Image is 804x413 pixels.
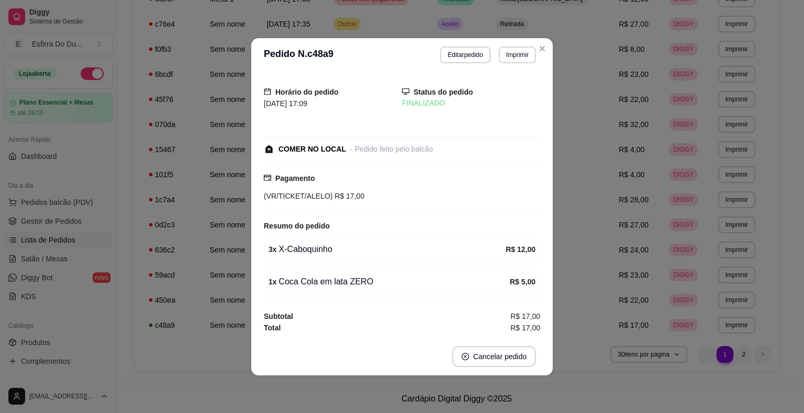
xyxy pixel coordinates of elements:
button: Close [534,40,551,57]
div: Coca Cola em lata ZERO [269,276,510,288]
span: R$ 17,00 [510,311,540,322]
div: - Pedido feito pelo balcão [350,144,433,155]
span: (VR/TICKET/ALELO) [264,192,332,200]
span: [DATE] 17:09 [264,99,307,108]
button: Editarpedido [440,47,490,63]
span: R$ 17,00 [332,192,364,200]
strong: Resumo do pedido [264,222,330,230]
span: close-circle [462,353,469,360]
span: calendar [264,88,271,95]
div: X-Caboquinho [269,243,506,256]
h3: Pedido N. c48a9 [264,47,333,63]
strong: Horário do pedido [275,88,339,96]
span: desktop [402,88,409,95]
strong: 1 x [269,278,277,286]
strong: R$ 12,00 [506,245,535,254]
div: COMER NO LOCAL [278,144,346,155]
strong: R$ 5,00 [510,278,535,286]
span: credit-card [264,174,271,181]
strong: 3 x [269,245,277,254]
strong: Subtotal [264,312,293,320]
span: R$ 17,00 [510,322,540,334]
button: close-circleCancelar pedido [452,346,536,367]
div: FINALIZADO [402,98,540,109]
button: Imprimir [499,47,536,63]
strong: Status do pedido [414,88,473,96]
strong: Total [264,324,281,332]
strong: Pagamento [275,174,315,182]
